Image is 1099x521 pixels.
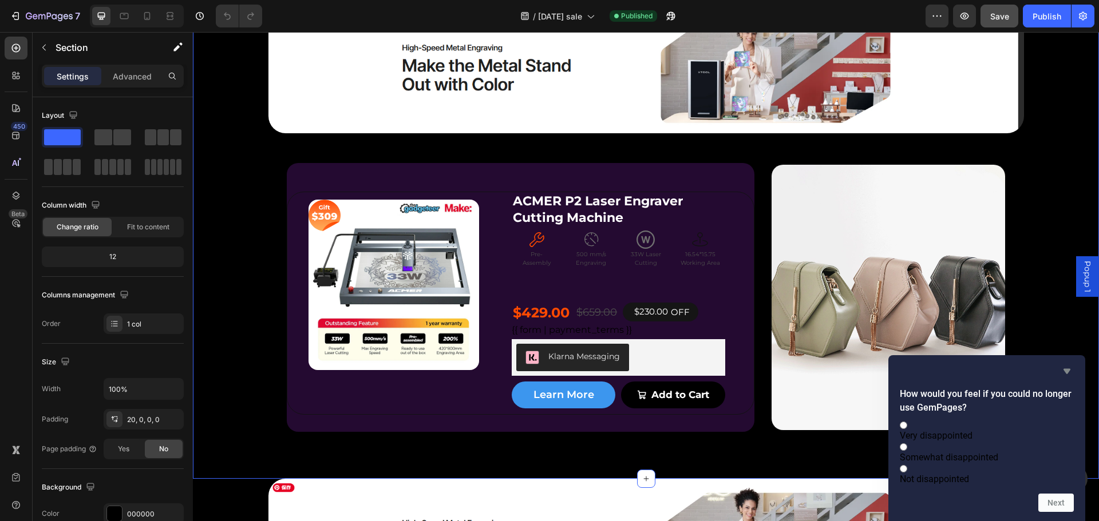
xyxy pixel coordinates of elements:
p: Pre- [320,218,367,226]
div: {{ form | payment_terms }} [319,291,532,305]
span: Not disappointed [900,474,969,484]
div: Column width [42,198,102,213]
span: Published [621,11,653,21]
div: How would you feel if you could no longer use GemPages? [900,419,1074,484]
div: Order [42,319,61,329]
div: $230.00 [440,273,476,287]
p: Working Area [484,226,531,235]
button: Publish [1023,5,1071,27]
div: Size [42,355,72,370]
button: 7 [5,5,85,27]
p: 500 mm/s Engraving [374,218,422,235]
div: 450 [11,122,27,131]
input: Very disappointed [900,421,907,429]
button: Hide survey [1060,364,1074,378]
button: <span style="font-size:18px;">Learn more</span> [319,349,422,376]
button: Add to Cart [428,349,532,376]
img: CKSe1sH0lu8CEAE=.png [333,319,346,332]
img: ACMER P2 Laser Engraver Cutting Machine [116,168,286,338]
div: 1 col [127,319,181,329]
div: $429.00 [319,271,378,291]
input: Not disappointed [900,465,907,472]
p: 7 [75,9,80,23]
div: $659.00 [382,273,425,288]
p: Assembly [320,226,367,235]
span: Somewhat disappointed [900,452,998,463]
div: Background [42,480,97,495]
div: How would you feel if you could no longer use GemPages? [900,364,1074,512]
div: Color [42,508,60,519]
div: Columns management [42,288,131,303]
div: Page padding [42,444,97,454]
div: 000000 [127,509,181,519]
p: Settings [57,70,89,82]
input: Somewhat disappointed [900,443,907,451]
span: Fit to content [127,222,169,232]
span: Save [990,11,1009,21]
button: Klarna Messaging [323,312,436,339]
div: Add to Cart [458,354,516,372]
h2: How would you feel if you could no longer use GemPages? [900,387,1074,415]
span: [DATE] sale [538,10,582,22]
button: Next question [1038,494,1074,512]
span: Yes [118,444,129,454]
div: OFF [476,273,499,288]
img: image_demo.jpg [579,133,813,398]
span: Popup 1 [889,229,900,260]
span: Learn more [341,354,401,372]
p: Advanced [113,70,152,82]
p: Section [56,41,149,54]
input: Auto [104,379,183,399]
p: 16.54*15.75 [484,218,531,226]
p: 33W Laser Cutting [429,218,476,235]
span: Very disappointed [900,430,973,441]
span: Change ratio [57,222,98,232]
div: Undo/Redo [216,5,262,27]
div: Padding [42,414,68,424]
iframe: Design area [193,32,1099,521]
span: No [159,444,168,454]
div: Width [42,384,61,394]
div: 20, 0, 0, 0 [127,415,181,425]
div: Klarna Messaging [355,319,427,331]
button: Save [981,5,1018,27]
div: 12 [44,249,181,265]
h1: ACMER P2 Laser Engraver Cutting Machine [319,160,532,195]
span: / [533,10,536,22]
div: Layout [42,108,80,124]
div: Publish [1033,10,1061,22]
div: Beta [9,209,27,218]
